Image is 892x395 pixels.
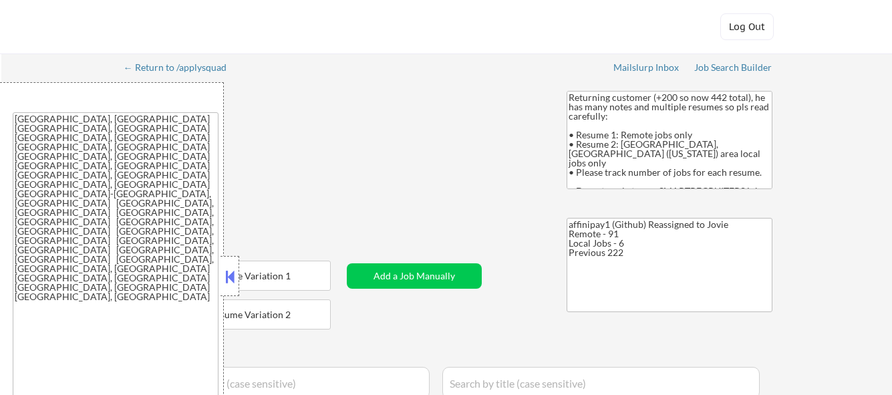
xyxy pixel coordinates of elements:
a: Job Search Builder [694,62,772,76]
a: Mailslurp Inbox [613,62,680,76]
button: Add a Job Manually [347,263,482,289]
div: Job Search Builder [694,63,772,72]
button: Log Out [720,13,774,40]
div: ← Return to /applysquad [124,63,239,72]
a: ← Return to /applysquad [124,62,239,76]
div: Mailslurp Inbox [613,63,680,72]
